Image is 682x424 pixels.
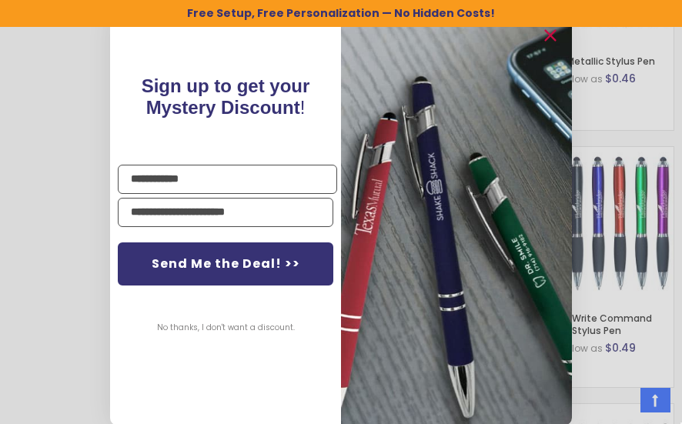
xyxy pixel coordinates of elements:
[118,242,333,285] button: Send Me the Deal! >>
[142,75,310,118] span: !
[149,309,303,347] button: No thanks, I don't want a discount.
[538,23,563,48] button: Close dialog
[142,75,310,118] span: Sign up to get your Mystery Discount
